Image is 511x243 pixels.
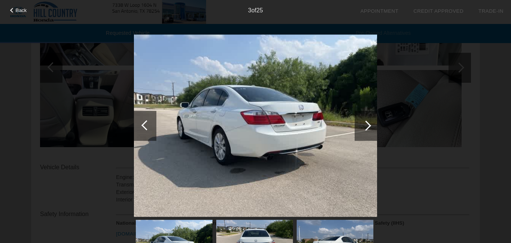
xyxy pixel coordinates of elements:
[134,34,377,217] img: 1068630299901be745c8d29afcf217a8x.jpg
[16,7,27,13] span: Back
[256,7,263,13] span: 25
[413,8,463,14] a: Credit Approved
[360,8,398,14] a: Appointment
[478,8,504,14] a: Trade-In
[248,7,251,13] span: 3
